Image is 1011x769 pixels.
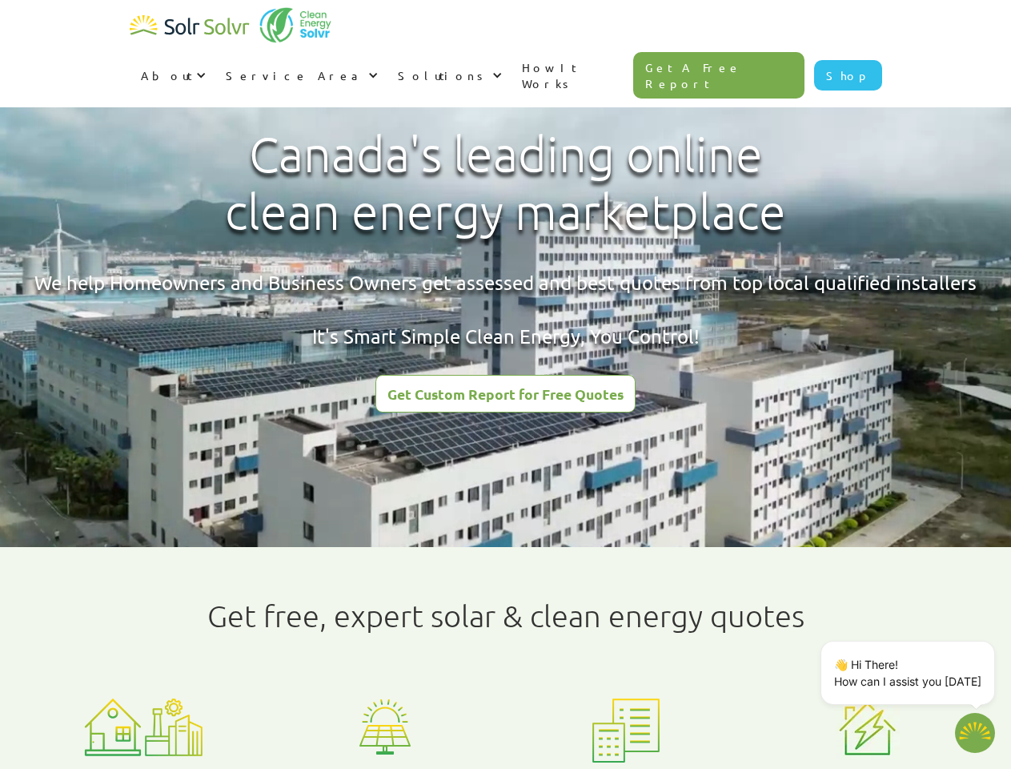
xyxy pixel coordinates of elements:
p: 👋 Hi There! How can I assist you [DATE] [834,656,981,690]
div: Get Custom Report for Free Quotes [387,387,624,401]
img: 1702586718.png [955,713,995,753]
a: Shop [814,60,882,91]
h1: Canada's leading online clean energy marketplace [211,126,800,241]
div: Solutions [398,67,488,83]
h1: Get free, expert solar & clean energy quotes [207,598,804,634]
div: Solutions [387,51,511,99]
a: Get Custom Report for Free Quotes [375,375,636,413]
div: Service Area [215,51,387,99]
div: About [130,51,215,99]
a: How It Works [511,43,634,107]
div: Service Area [226,67,364,83]
button: Open chatbot widget [955,713,995,753]
div: About [141,67,192,83]
a: Get A Free Report [633,52,804,99]
div: We help Homeowners and Business Owners get assessed and best quotes from top local qualified inst... [34,269,977,350]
